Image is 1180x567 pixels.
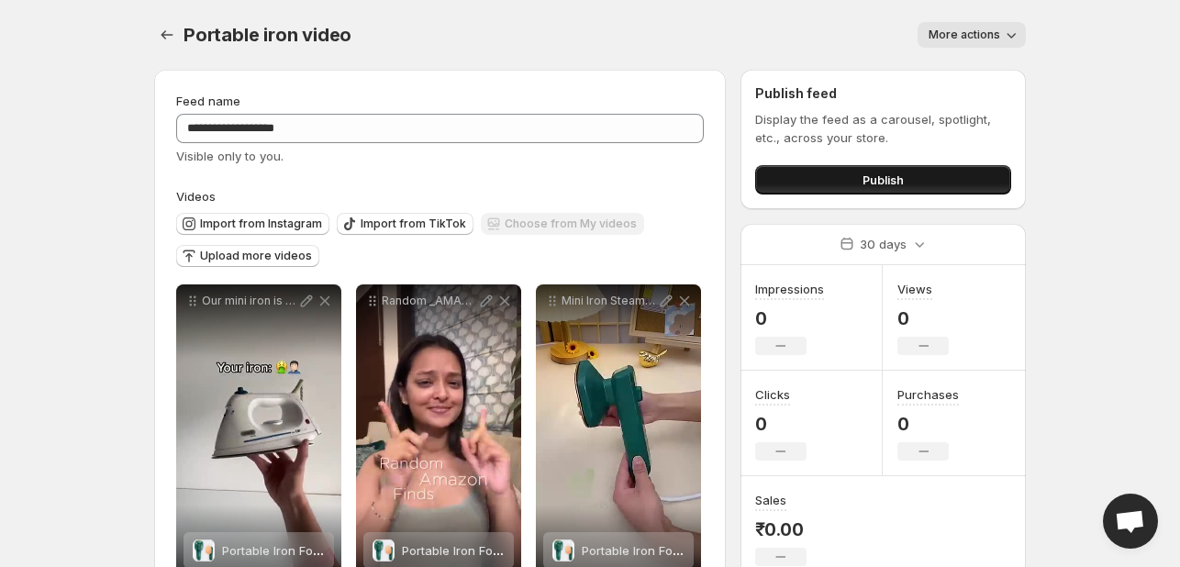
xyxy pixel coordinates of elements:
[176,149,284,163] span: Visible only to you.
[755,385,790,404] h3: Clicks
[860,235,907,253] p: 30 days
[755,413,807,435] p: 0
[897,413,959,435] p: 0
[402,543,545,558] span: Portable Iron For Clothes
[897,385,959,404] h3: Purchases
[897,307,949,329] p: 0
[562,294,657,308] p: Mini Iron Steamer _ Best Mini Steam Iron For Travelpublercom
[200,249,312,263] span: Upload more videos
[202,294,297,308] p: Our mini iron is the best travelpublercom
[176,189,216,204] span: Videos
[176,213,329,235] button: Import from Instagram
[897,280,932,298] h3: Views
[755,84,1011,103] h2: Publish feed
[755,491,786,509] h3: Sales
[337,213,473,235] button: Import from TikTok
[361,217,466,231] span: Import from TikTok
[176,245,319,267] button: Upload more videos
[582,543,725,558] span: Portable Iron For Clothes
[1103,494,1158,549] div: Open chat
[755,280,824,298] h3: Impressions
[184,24,351,46] span: Portable iron video
[929,28,1000,42] span: More actions
[755,307,824,329] p: 0
[222,543,365,558] span: Portable Iron For Clothes
[382,294,477,308] p: Random _AMAZON_ findsMini Portable Iron for _TRAVEL__ _ amazonfinds amazon nopublercom
[918,22,1026,48] button: More actions
[755,518,807,540] p: ₹0.00
[755,165,1011,195] button: Publish
[200,217,322,231] span: Import from Instagram
[755,110,1011,147] p: Display the feed as a carousel, spotlight, etc., across your store.
[176,94,240,108] span: Feed name
[863,171,904,189] span: Publish
[154,22,180,48] button: Settings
